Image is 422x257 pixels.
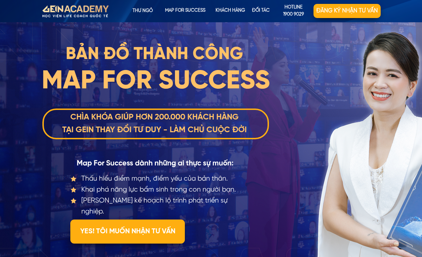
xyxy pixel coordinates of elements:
span: BẢN ĐỒ THÀNH CÔNG [66,46,243,63]
li: Thấu hiểu điểm mạnh, điểm yếu của bản thân. [70,173,245,184]
li: Khai phá năng lực bẩm sinh trong con người bạn. [70,184,245,195]
a: hotline1900 9029 [274,4,313,18]
p: YES! TÔI MUỐN NHẬN TƯ VẤN [70,220,185,244]
h3: Map For Success dành những ai thực sự muốn: [63,158,247,170]
p: map for success [164,4,206,18]
span: MAP FOR SUCCESS [42,68,270,95]
h3: CHÌA KHÓA GIÚP HƠN 200.000 KHÁCH HÀNG TẠI GEIN THAY ĐỔI TƯ DUY - LÀM CHỦ CUỘC ĐỜI [40,111,269,137]
p: KHÁCH HÀNG [213,4,247,18]
li: [PERSON_NAME] kế hoạch lộ trình phát triển sự nghiệp. [70,195,245,217]
p: Thư ngỏ [121,4,164,18]
p: Đối tác [245,4,277,18]
p: Đăng ký nhận tư vấn [313,4,381,18]
p: hotline 1900 9029 [274,4,313,19]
